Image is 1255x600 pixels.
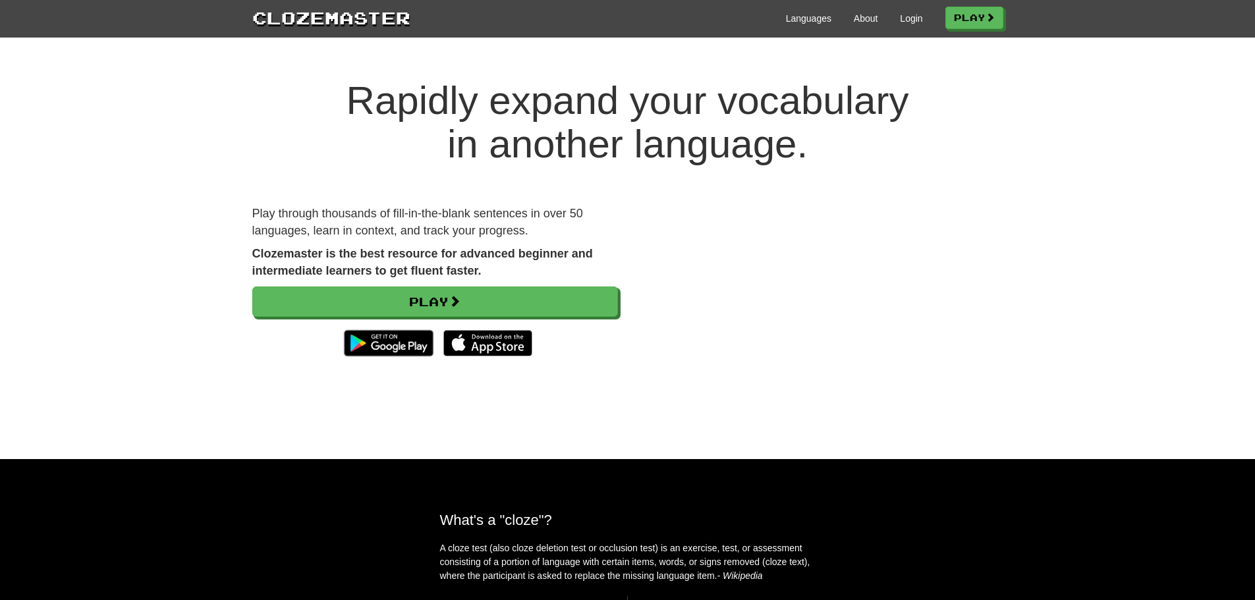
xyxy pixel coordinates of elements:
[337,323,439,363] img: Get it on Google Play
[443,330,532,356] img: Download_on_the_App_Store_Badge_US-UK_135x40-25178aeef6eb6b83b96f5f2d004eda3bffbb37122de64afbaef7...
[900,12,922,25] a: Login
[717,570,763,581] em: - Wikipedia
[440,541,816,583] p: A cloze test (also cloze deletion test or occlusion test) is an exercise, test, or assessment con...
[252,205,618,239] p: Play through thousands of fill-in-the-blank sentences in over 50 languages, learn in context, and...
[854,12,878,25] a: About
[252,286,618,317] a: Play
[252,5,410,30] a: Clozemaster
[440,512,816,528] h2: What's a "cloze"?
[786,12,831,25] a: Languages
[945,7,1003,29] a: Play
[252,247,593,277] strong: Clozemaster is the best resource for advanced beginner and intermediate learners to get fluent fa...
